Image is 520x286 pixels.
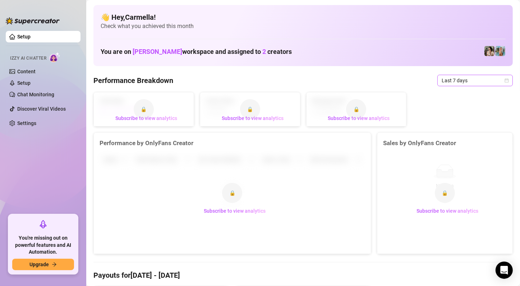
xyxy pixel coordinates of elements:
[442,75,509,86] span: Last 7 days
[495,46,505,56] img: Nina
[346,99,366,119] div: 🔒
[262,48,266,55] span: 2
[12,259,74,270] button: Upgradearrow-right
[17,69,36,74] a: Content
[52,262,57,267] span: arrow-right
[110,112,183,124] button: Subscribe to view analytics
[134,99,154,119] div: 🔒
[6,17,60,24] img: logo-BBDzfeDw.svg
[49,52,60,63] img: AI Chatter
[10,55,46,62] span: Izzy AI Chatter
[216,112,289,124] button: Subscribe to view analytics
[93,270,513,280] h4: Payouts for [DATE] - [DATE]
[484,46,494,56] img: Cindy
[417,208,478,214] span: Subscribe to view analytics
[39,220,47,229] span: rocket
[505,78,509,83] span: calendar
[17,80,31,86] a: Setup
[435,183,455,203] div: 🔒
[322,112,395,124] button: Subscribe to view analytics
[240,99,260,119] div: 🔒
[17,34,31,40] a: Setup
[101,22,506,30] span: Check what you achieved this month
[198,205,271,217] button: Subscribe to view analytics
[12,235,74,256] span: You're missing out on powerful features and AI Automation.
[411,205,484,217] button: Subscribe to view analytics
[29,262,49,267] span: Upgrade
[93,75,173,86] h4: Performance Breakdown
[101,12,506,22] h4: 👋 Hey, Carmella !
[222,183,242,203] div: 🔒
[204,208,266,214] span: Subscribe to view analytics
[328,115,390,121] span: Subscribe to view analytics
[17,120,36,126] a: Settings
[115,115,177,121] span: Subscribe to view analytics
[17,92,54,97] a: Chat Monitoring
[17,106,66,112] a: Discover Viral Videos
[222,115,284,121] span: Subscribe to view analytics
[496,262,513,279] div: Open Intercom Messenger
[101,48,292,56] h1: You are on workspace and assigned to creators
[133,48,182,55] span: [PERSON_NAME]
